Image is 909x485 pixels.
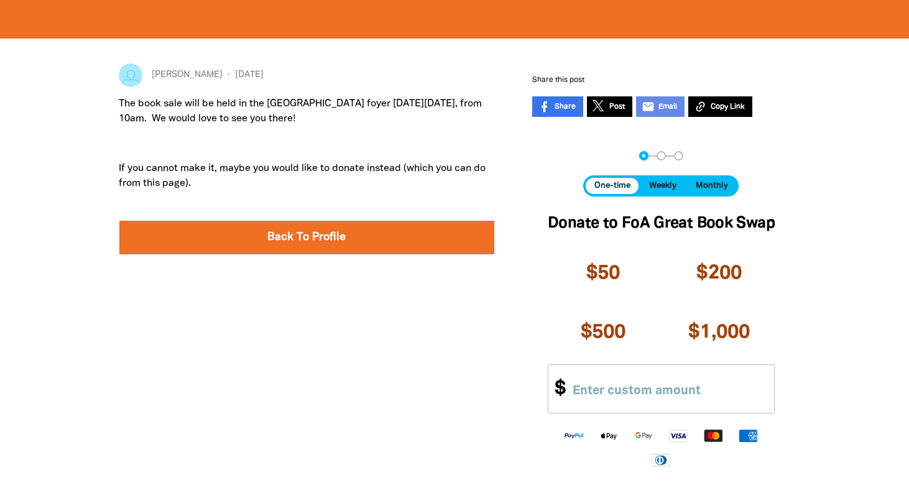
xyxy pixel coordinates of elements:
[636,96,685,117] a: emailEmail
[674,151,683,160] button: Navigate to step 3 of 3 to enter your payment details
[661,428,696,443] img: Visa logo
[688,323,750,341] span: $1,000
[548,211,775,236] h2: Donate to FoA Great Book Swap
[711,101,745,113] span: Copy Link
[532,76,584,83] span: Share this post
[556,428,591,443] img: Paypal logo
[641,178,685,193] button: Weekly
[609,101,625,113] span: Post
[594,182,630,190] span: One-time
[548,305,659,359] button: $500
[731,428,765,443] img: American Express logo
[688,178,737,193] button: Monthly
[639,151,648,160] button: Navigate to step 1 of 3 to enter your donation amount
[649,182,676,190] span: Weekly
[688,96,752,117] button: Copy Link
[591,428,626,443] img: Apple Pay logo
[658,101,677,113] span: Email
[657,151,666,160] button: Navigate to step 2 of 3 to enter your details
[626,428,661,443] img: Google Pay logo
[586,264,621,282] span: $50
[548,418,775,476] div: Available payment methods
[548,246,659,300] button: $50
[586,178,639,193] button: One-time
[696,428,731,443] img: Mastercard logo
[555,101,576,113] span: Share
[583,175,739,196] div: Donation frequency
[119,221,494,254] a: Back To Profile
[119,96,495,126] p: The book sale will be held in the [GEOGRAPHIC_DATA] foyer [DATE][DATE], from 10am. We would love ...
[644,453,678,467] img: Diners Club logo
[663,305,775,359] button: $1,000
[562,365,774,413] input: Enter custom amount
[119,161,495,191] p: If you cannot make it, maybe you would like to donate instead (which you can do from this page).
[548,365,566,413] span: $
[696,264,742,282] span: $200
[587,96,632,117] a: Post
[581,323,626,341] span: $500
[663,246,775,300] button: $200
[223,68,264,82] span: [DATE]
[696,182,728,190] span: Monthly
[642,100,655,113] i: email
[532,96,583,117] a: Share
